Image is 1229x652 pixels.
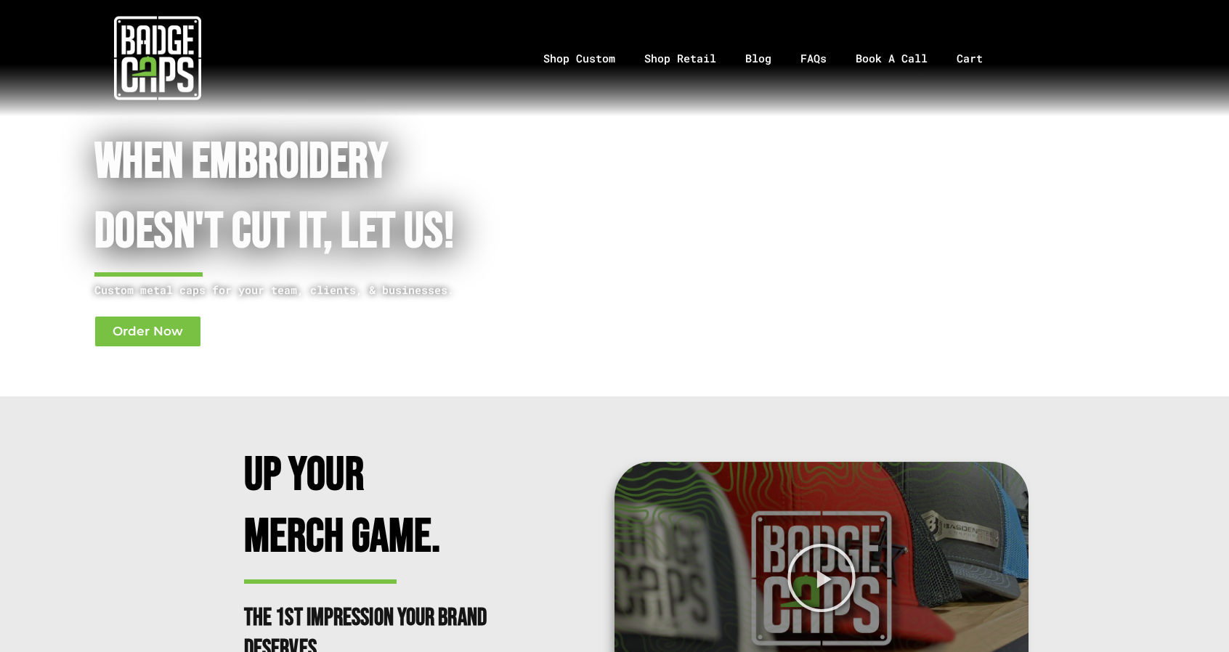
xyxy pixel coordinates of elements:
[94,316,201,347] a: Order Now
[529,20,630,97] a: Shop Custom
[841,20,942,97] a: Book A Call
[786,542,857,614] div: Play Video
[244,445,498,568] h2: Up Your Merch Game.
[113,325,183,338] span: Order Now
[786,20,841,97] a: FAQs
[114,15,201,102] img: badgecaps white logo with green acccent
[630,20,731,97] a: Shop Retail
[94,281,545,299] p: Custom metal caps for your team, clients, & businesses.
[731,20,786,97] a: Blog
[942,20,1015,97] a: Cart
[316,20,1229,97] nav: Menu
[94,128,545,268] h1: When Embroidery Doesn't cut it, Let Us!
